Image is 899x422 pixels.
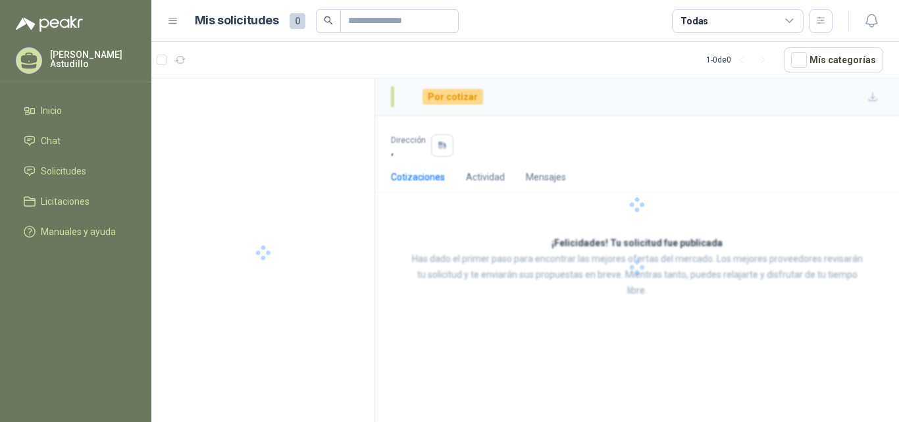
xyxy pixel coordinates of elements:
[290,13,305,29] span: 0
[16,219,136,244] a: Manuales y ayuda
[16,189,136,214] a: Licitaciones
[41,103,62,118] span: Inicio
[706,49,773,70] div: 1 - 0 de 0
[16,159,136,184] a: Solicitudes
[50,50,136,68] p: [PERSON_NAME] Astudillo
[16,128,136,153] a: Chat
[41,194,90,209] span: Licitaciones
[41,134,61,148] span: Chat
[16,98,136,123] a: Inicio
[324,16,333,25] span: search
[16,16,83,32] img: Logo peakr
[195,11,279,30] h1: Mis solicitudes
[784,47,883,72] button: Mís categorías
[41,164,86,178] span: Solicitudes
[41,224,116,239] span: Manuales y ayuda
[681,14,708,28] div: Todas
